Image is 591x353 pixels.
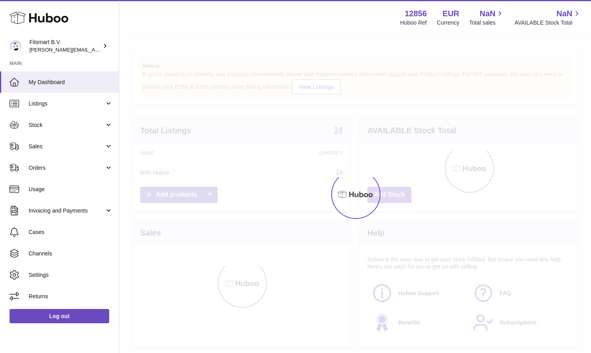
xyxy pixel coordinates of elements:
[29,271,113,279] span: Settings
[479,8,495,19] span: NaN
[29,293,113,300] span: Returns
[405,8,427,19] strong: 12856
[556,8,572,19] span: NaN
[29,143,104,150] span: Sales
[442,8,459,19] strong: EUR
[29,46,159,53] span: [PERSON_NAME][EMAIL_ADDRESS][DOMAIN_NAME]
[29,228,113,236] span: Cases
[10,40,21,52] img: jonathan@leaderoo.com
[29,186,113,193] span: Usage
[29,207,104,215] span: Invoicing and Payments
[400,19,427,27] div: Huboo Ref
[29,164,104,172] span: Orders
[29,121,104,129] span: Stock
[514,8,581,27] a: NaN AVAILABLE Stock Total
[29,100,104,107] span: Listings
[10,309,109,323] a: Log out
[437,19,460,27] div: Currency
[514,19,581,27] span: AVAILABLE Stock Total
[469,19,504,27] span: Total sales
[29,250,113,257] span: Channels
[29,38,101,54] div: Fitsmart B.V.
[29,79,113,86] span: My Dashboard
[469,8,504,27] a: NaN Total sales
